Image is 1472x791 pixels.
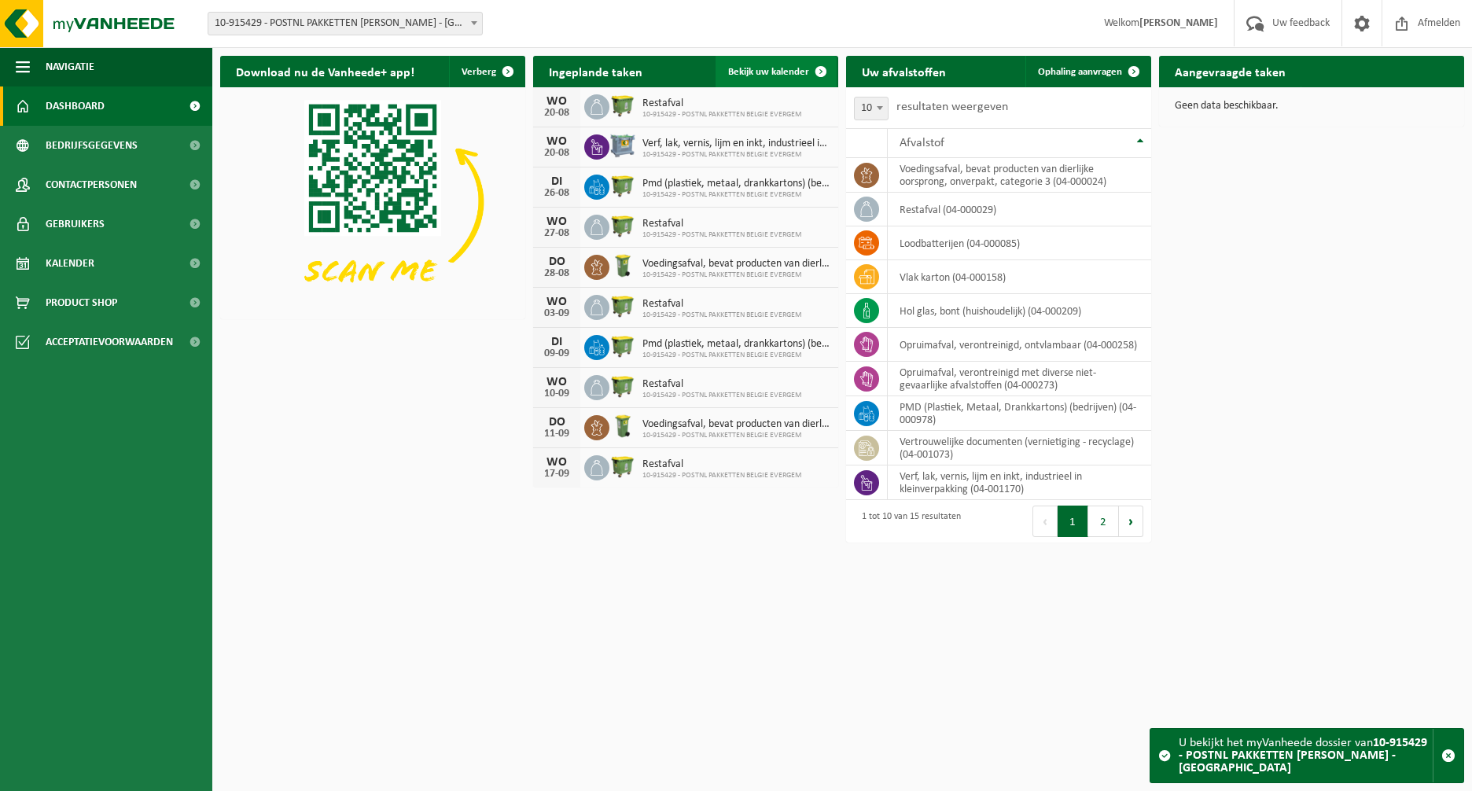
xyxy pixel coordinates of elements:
[609,453,636,480] img: WB-1100-HPE-GN-50
[1139,17,1218,29] strong: [PERSON_NAME]
[609,373,636,399] img: WB-1100-HPE-GN-50
[541,268,572,279] div: 28-08
[1038,67,1122,77] span: Ophaling aanvragen
[888,158,1151,193] td: voedingsafval, bevat producten van dierlijke oorsprong, onverpakt, categorie 3 (04-000024)
[220,87,525,316] img: Download de VHEPlus App
[888,260,1151,294] td: vlak karton (04-000158)
[1088,506,1119,537] button: 2
[642,270,830,280] span: 10-915429 - POSTNL PAKKETTEN BELGIE EVERGEM
[541,188,572,199] div: 26-08
[541,429,572,440] div: 11-09
[855,97,888,120] span: 10
[541,135,572,148] div: WO
[1159,56,1301,86] h2: Aangevraagde taken
[888,362,1151,396] td: opruimafval, verontreinigd met diverse niet-gevaarlijke afvalstoffen (04-000273)
[642,218,802,230] span: Restafval
[541,308,572,319] div: 03-09
[541,175,572,188] div: DI
[1032,506,1058,537] button: Previous
[220,56,430,86] h2: Download nu de Vanheede+ app!
[888,431,1151,465] td: vertrouwelijke documenten (vernietiging - recyclage) (04-001073)
[642,458,802,471] span: Restafval
[888,396,1151,431] td: PMD (Plastiek, Metaal, Drankkartons) (bedrijven) (04-000978)
[449,56,524,87] button: Verberg
[642,138,830,150] span: Verf, lak, vernis, lijm en inkt, industrieel in kleinverpakking
[1175,101,1448,112] p: Geen data beschikbaar.
[208,13,482,35] span: 10-915429 - POSTNL PAKKETTEN BELGIE EVERGEM - EVERGEM
[642,298,802,311] span: Restafval
[46,165,137,204] span: Contactpersonen
[541,95,572,108] div: WO
[462,67,496,77] span: Verberg
[728,67,809,77] span: Bekijk uw kalender
[1179,729,1433,782] div: U bekijkt het myVanheede dossier van
[541,469,572,480] div: 17-09
[1119,506,1143,537] button: Next
[900,137,944,149] span: Afvalstof
[642,190,830,200] span: 10-915429 - POSTNL PAKKETTEN BELGIE EVERGEM
[642,378,802,391] span: Restafval
[642,431,830,440] span: 10-915429 - POSTNL PAKKETTEN BELGIE EVERGEM
[854,504,961,539] div: 1 tot 10 van 15 resultaten
[642,351,830,360] span: 10-915429 - POSTNL PAKKETTEN BELGIE EVERGEM
[642,230,802,240] span: 10-915429 - POSTNL PAKKETTEN BELGIE EVERGEM
[854,97,889,120] span: 10
[642,110,802,120] span: 10-915429 - POSTNL PAKKETTEN BELGIE EVERGEM
[896,101,1008,113] label: resultaten weergeven
[46,244,94,283] span: Kalender
[609,212,636,239] img: WB-1100-HPE-GN-50
[642,471,802,480] span: 10-915429 - POSTNL PAKKETTEN BELGIE EVERGEM
[46,47,94,86] span: Navigatie
[541,416,572,429] div: DO
[642,311,802,320] span: 10-915429 - POSTNL PAKKETTEN BELGIE EVERGEM
[46,86,105,126] span: Dashboard
[533,56,658,86] h2: Ingeplande taken
[888,294,1151,328] td: hol glas, bont (huishoudelijk) (04-000209)
[541,296,572,308] div: WO
[642,418,830,431] span: Voedingsafval, bevat producten van dierlijke oorsprong, onverpakt, categorie 3
[46,126,138,165] span: Bedrijfsgegevens
[541,108,572,119] div: 20-08
[541,456,572,469] div: WO
[846,56,962,86] h2: Uw afvalstoffen
[541,256,572,268] div: DO
[541,336,572,348] div: DI
[1025,56,1150,87] a: Ophaling aanvragen
[541,228,572,239] div: 27-08
[541,148,572,159] div: 20-08
[888,328,1151,362] td: opruimafval, verontreinigd, ontvlambaar (04-000258)
[888,465,1151,500] td: verf, lak, vernis, lijm en inkt, industrieel in kleinverpakking (04-001170)
[642,178,830,190] span: Pmd (plastiek, metaal, drankkartons) (bedrijven)
[541,376,572,388] div: WO
[46,283,117,322] span: Product Shop
[888,226,1151,260] td: loodbatterijen (04-000085)
[642,391,802,400] span: 10-915429 - POSTNL PAKKETTEN BELGIE EVERGEM
[46,322,173,362] span: Acceptatievoorwaarden
[541,348,572,359] div: 09-09
[609,333,636,359] img: WB-1100-HPE-GN-50
[1058,506,1088,537] button: 1
[642,97,802,110] span: Restafval
[642,258,830,270] span: Voedingsafval, bevat producten van dierlijke oorsprong, onverpakt, categorie 3
[541,388,572,399] div: 10-09
[642,150,830,160] span: 10-915429 - POSTNL PAKKETTEN BELGIE EVERGEM
[208,12,483,35] span: 10-915429 - POSTNL PAKKETTEN BELGIE EVERGEM - EVERGEM
[716,56,837,87] a: Bekijk uw kalender
[1179,737,1427,774] strong: 10-915429 - POSTNL PAKKETTEN [PERSON_NAME] - [GEOGRAPHIC_DATA]
[642,338,830,351] span: Pmd (plastiek, metaal, drankkartons) (bedrijven)
[541,215,572,228] div: WO
[609,292,636,319] img: WB-1100-HPE-GN-50
[609,413,636,440] img: WB-0140-HPE-GN-50
[609,252,636,279] img: WB-0140-HPE-GN-50
[46,204,105,244] span: Gebruikers
[888,193,1151,226] td: restafval (04-000029)
[609,92,636,119] img: WB-1100-HPE-GN-50
[609,132,636,159] img: PB-AP-0800-MET-02-01
[609,172,636,199] img: WB-1100-HPE-GN-50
